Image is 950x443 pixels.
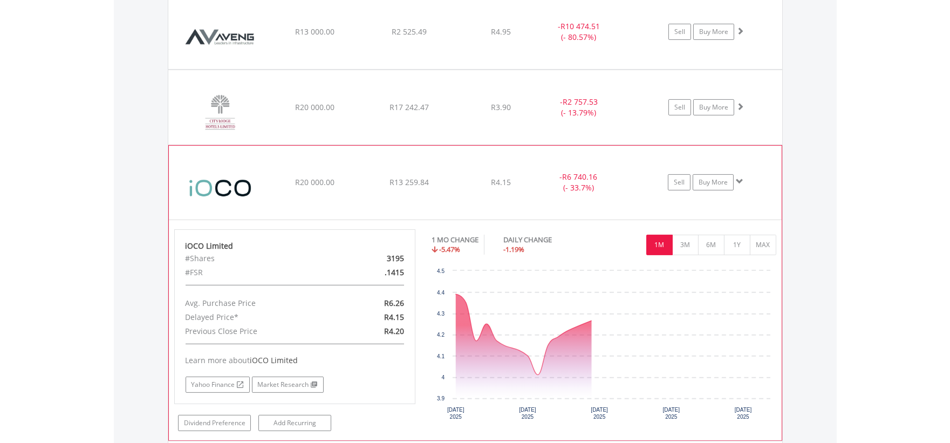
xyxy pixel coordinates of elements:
div: #Shares [177,251,334,265]
span: R4.15 [384,312,404,322]
a: Dividend Preference [178,415,251,431]
text: 4.2 [437,332,445,338]
a: Add Recurring [258,415,331,431]
text: [DATE] 2025 [447,407,464,420]
div: Delayed Price* [177,310,334,324]
span: R17 242.47 [389,102,429,112]
span: R4.95 [491,26,511,37]
text: [DATE] 2025 [663,407,680,420]
a: Yahoo Finance [186,377,250,393]
div: - (- 13.79%) [538,97,620,118]
div: Chart. Highcharts interactive chart. [432,265,776,427]
text: 4.3 [437,311,445,317]
text: 4 [441,374,445,380]
a: Buy More [693,24,734,40]
span: R4.20 [384,326,404,336]
button: MAX [750,235,776,255]
span: iOCO Limited [250,355,298,365]
span: R2 757.53 [563,97,598,107]
a: Sell [668,99,691,115]
span: R6.26 [384,298,404,308]
div: .1415 [334,265,412,280]
svg: Interactive chart [432,265,776,427]
img: EQU.ZA.CLH.png [174,84,266,142]
span: -1.19% [503,244,524,254]
span: R13 000.00 [295,26,334,37]
div: iOCO Limited [186,241,405,251]
div: Previous Close Price [177,324,334,338]
span: R2 525.49 [392,26,427,37]
text: [DATE] 2025 [735,407,752,420]
a: Buy More [693,99,734,115]
a: Market Research [252,377,324,393]
div: - (- 33.7%) [538,172,619,193]
text: [DATE] 2025 [519,407,536,420]
img: EQU.ZA.AEG.png [174,8,266,66]
button: 3M [672,235,699,255]
span: R10 474.51 [561,21,600,31]
span: R4.15 [491,177,511,187]
button: 6M [698,235,725,255]
img: EQU.ZA.IOC.png [174,159,267,216]
a: Sell [668,174,691,190]
button: 1M [646,235,673,255]
span: R13 259.84 [389,177,429,187]
a: Buy More [693,174,734,190]
span: -5.47% [439,244,460,254]
text: 4.5 [437,268,445,274]
span: R3.90 [491,102,511,112]
div: - (- 80.57%) [538,21,620,43]
div: DAILY CHANGE [503,235,590,245]
div: #FSR [177,265,334,280]
text: 4.4 [437,290,445,296]
div: Learn more about [186,355,405,366]
div: 1 MO CHANGE [432,235,479,245]
div: Avg. Purchase Price [177,296,334,310]
text: [DATE] 2025 [591,407,608,420]
button: 1Y [724,235,750,255]
text: 4.1 [437,353,445,359]
div: 3195 [334,251,412,265]
span: R20 000.00 [295,177,334,187]
a: Sell [668,24,691,40]
span: R20 000.00 [295,102,334,112]
text: 3.9 [437,396,445,401]
span: R6 740.16 [562,172,597,182]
